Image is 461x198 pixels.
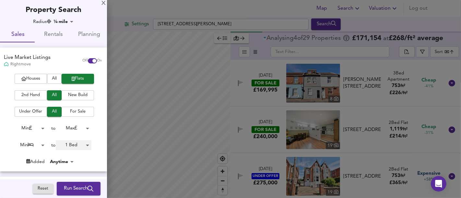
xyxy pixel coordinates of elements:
span: Under Offer [18,108,44,115]
button: Reset [33,184,53,194]
div: 1 Bed [56,140,91,150]
button: Flats [62,74,94,84]
span: Off [82,58,88,63]
div: Min [11,123,47,133]
span: Sales [4,30,32,40]
span: Planning [75,30,103,40]
span: New Build [65,92,91,99]
button: For Sale [62,107,94,117]
span: All [50,75,58,82]
button: All [47,90,62,100]
div: X [101,1,106,6]
span: All [50,92,58,99]
span: On [97,58,102,63]
span: All [50,108,58,115]
div: Anytime [48,159,76,165]
button: Under Offer [15,107,47,117]
button: All [47,74,62,84]
div: Min [11,140,47,150]
div: Radius [33,18,51,25]
div: Live Market Listings [4,54,51,61]
span: For Sale [65,108,91,115]
div: Added [26,159,45,165]
button: Run Search [57,182,100,195]
button: New Build [62,90,94,100]
span: Rentals [40,30,67,40]
span: Reset [36,185,50,192]
img: Rightmove [4,62,9,67]
span: Houses [18,75,44,82]
span: Run Search [64,184,93,193]
div: ¼ mile [52,18,76,25]
div: to [52,125,56,132]
div: Open Intercom Messenger [431,176,446,192]
button: 2nd Hand [15,90,47,100]
span: 2nd Hand [18,92,44,99]
div: Max [56,123,91,133]
div: Rightmove [4,61,51,67]
span: Flats [65,75,91,82]
button: All [47,107,62,117]
div: to [52,142,56,148]
button: Houses [15,74,47,84]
